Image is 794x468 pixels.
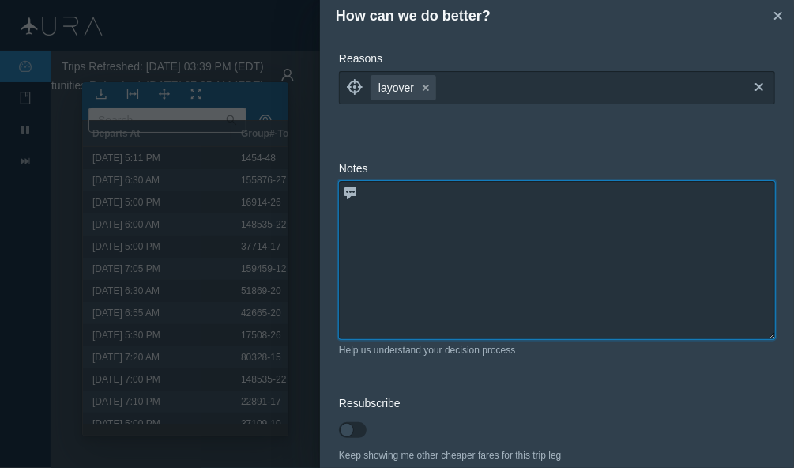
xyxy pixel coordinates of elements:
[336,6,766,27] h4: How can we do better?
[339,448,775,462] div: Keep showing me other cheaper fares for this trip leg
[339,162,368,175] span: Notes
[339,397,401,409] span: Resubscribe
[766,4,790,28] button: Close
[339,52,382,65] span: Reasons
[339,343,775,357] div: Help us understand your decision process
[378,80,414,96] span: layover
